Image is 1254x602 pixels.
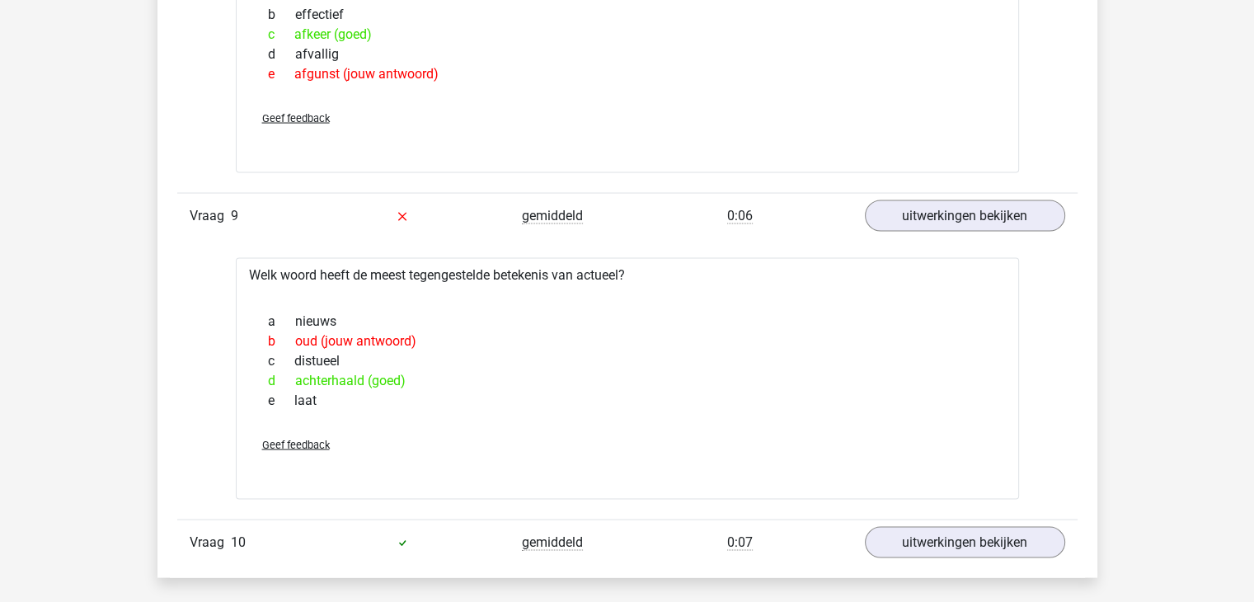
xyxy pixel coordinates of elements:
div: effectief [256,5,999,25]
div: afvallig [256,45,999,64]
span: 0:07 [727,534,753,551]
div: oud (jouw antwoord) [256,332,999,351]
span: c [268,351,294,371]
span: 9 [231,208,238,223]
span: d [268,371,295,391]
span: Geef feedback [262,439,330,451]
span: a [268,312,295,332]
span: b [268,332,295,351]
span: 0:06 [727,208,753,224]
div: nieuws [256,312,999,332]
span: gemiddeld [522,534,583,551]
div: afgunst (jouw antwoord) [256,64,999,84]
span: e [268,64,294,84]
div: achterhaald (goed) [256,371,999,391]
a: uitwerkingen bekijken [865,200,1065,232]
span: e [268,391,294,411]
span: c [268,25,294,45]
span: Geef feedback [262,112,330,125]
span: d [268,45,295,64]
div: laat [256,391,999,411]
div: distueel [256,351,999,371]
div: afkeer (goed) [256,25,999,45]
span: 10 [231,534,246,550]
span: b [268,5,295,25]
span: gemiddeld [522,208,583,224]
div: Welk woord heeft de meest tegengestelde betekenis van actueel? [236,258,1019,500]
a: uitwerkingen bekijken [865,527,1065,558]
span: Vraag [190,206,231,226]
span: Vraag [190,533,231,553]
